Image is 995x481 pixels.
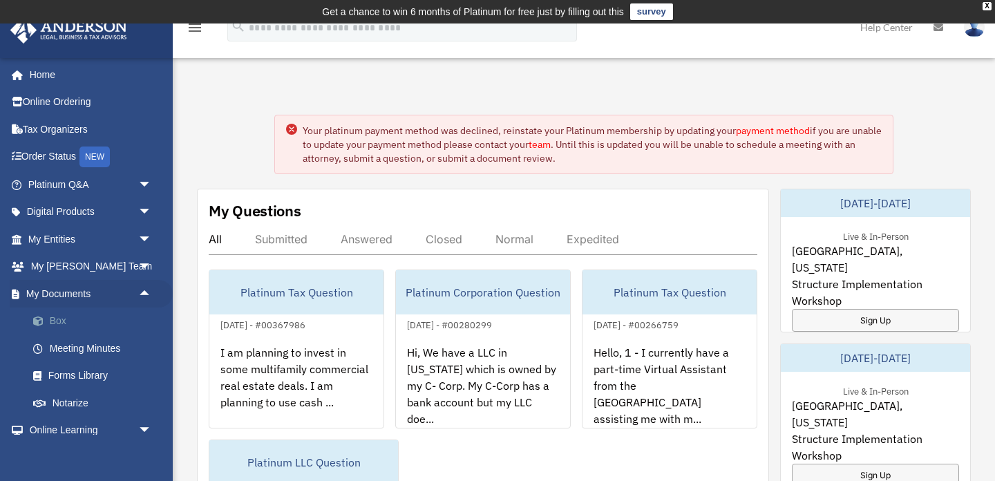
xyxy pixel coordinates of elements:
span: [GEOGRAPHIC_DATA], [US_STATE] [792,243,959,276]
div: I am planning to invest in some multifamily commercial real estate deals. I am planning to use ca... [209,333,383,441]
a: Meeting Minutes [19,334,173,362]
div: [DATE]-[DATE] [781,344,970,372]
a: Platinum Corporation Question[DATE] - #00280299Hi, We have a LLC in [US_STATE] which is owned by ... [395,270,571,428]
div: Hi, We have a LLC in [US_STATE] which is owned by my C- Corp. My C-Corp has a bank account but my... [396,333,570,441]
div: Get a chance to win 6 months of Platinum for free just by filling out this [322,3,624,20]
img: User Pic [964,17,985,37]
span: arrow_drop_down [138,225,166,254]
div: Live & In-Person [832,383,920,397]
div: Answered [341,232,392,246]
div: Platinum Corporation Question [396,270,570,314]
a: Order StatusNEW [10,143,173,171]
a: Sign Up [792,309,959,332]
div: Live & In-Person [832,228,920,243]
div: My Questions [209,200,301,221]
div: close [983,2,992,10]
div: All [209,232,222,246]
a: My Entitiesarrow_drop_down [10,225,173,253]
a: My [PERSON_NAME] Teamarrow_drop_down [10,253,173,281]
a: team [529,138,551,151]
div: Expedited [567,232,619,246]
span: Structure Implementation Workshop [792,276,959,309]
a: Notarize [19,389,173,417]
i: search [231,19,246,34]
a: Home [10,61,166,88]
a: Online Ordering [10,88,173,116]
a: menu [187,24,203,36]
a: Online Learningarrow_drop_down [10,417,173,444]
div: [DATE] - #00280299 [396,317,503,331]
i: menu [187,19,203,36]
div: [DATE] - #00266759 [582,317,690,331]
a: Digital Productsarrow_drop_down [10,198,173,226]
span: arrow_drop_down [138,253,166,281]
a: payment method [736,124,810,137]
a: Platinum Tax Question[DATE] - #00266759Hello, 1 - I currently have a part-time Virtual Assistant ... [582,270,757,428]
span: arrow_drop_up [138,280,166,308]
div: Hello, 1 - I currently have a part-time Virtual Assistant from the [GEOGRAPHIC_DATA] assisting me... [582,333,757,441]
div: Normal [495,232,533,246]
span: Structure Implementation Workshop [792,431,959,464]
span: arrow_drop_down [138,417,166,445]
div: Your platinum payment method was declined, reinstate your Platinum membership by updating your if... [303,124,882,165]
img: Anderson Advisors Platinum Portal [6,17,131,44]
a: survey [630,3,673,20]
a: Platinum Tax Question[DATE] - #00367986I am planning to invest in some multifamily commercial rea... [209,270,384,428]
a: Tax Organizers [10,115,173,143]
div: Closed [426,232,462,246]
div: [DATE] - #00367986 [209,317,316,331]
span: arrow_drop_down [138,198,166,227]
a: Forms Library [19,362,173,390]
span: arrow_drop_down [138,171,166,199]
div: Platinum Tax Question [582,270,757,314]
div: NEW [79,147,110,167]
div: Platinum Tax Question [209,270,383,314]
a: My Documentsarrow_drop_up [10,280,173,308]
a: Box [19,308,173,335]
div: Submitted [255,232,307,246]
a: Platinum Q&Aarrow_drop_down [10,171,173,198]
span: [GEOGRAPHIC_DATA], [US_STATE] [792,397,959,431]
div: [DATE]-[DATE] [781,189,970,217]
